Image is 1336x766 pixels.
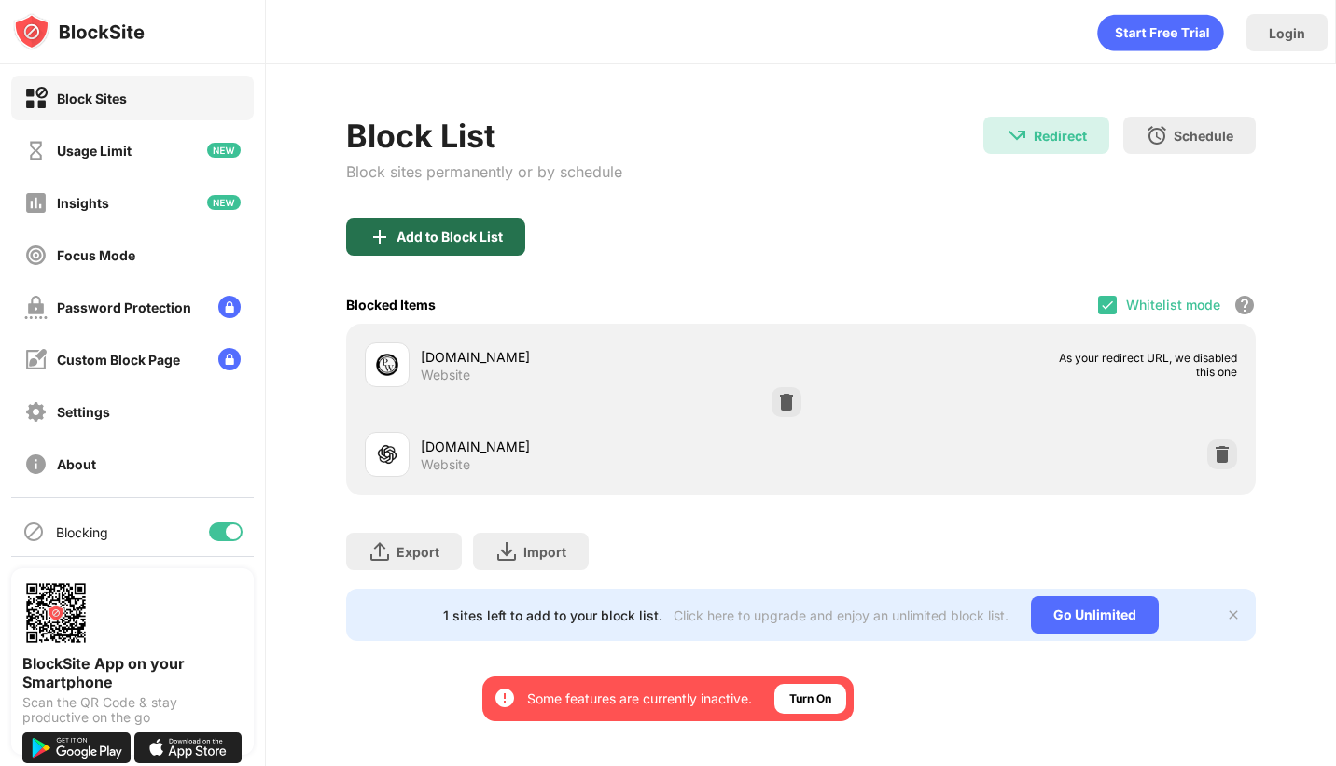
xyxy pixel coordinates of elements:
div: About [57,456,96,472]
img: options-page-qr-code.png [22,579,90,647]
img: blocking-icon.svg [22,521,45,543]
div: Go Unlimited [1031,596,1159,634]
div: Login [1269,25,1305,41]
div: Custom Block Page [57,352,180,368]
div: Click here to upgrade and enjoy an unlimited block list. [674,607,1009,623]
div: Schedule [1174,128,1233,144]
img: get-it-on-google-play.svg [22,732,131,763]
img: time-usage-off.svg [24,139,48,162]
div: [DOMAIN_NAME] [421,437,801,456]
img: insights-off.svg [24,191,48,215]
div: Redirect [1034,128,1087,144]
img: new-icon.svg [207,143,241,158]
div: Blocking [56,524,108,540]
img: lock-menu.svg [218,296,241,318]
div: Export [397,544,439,560]
div: 1 sites left to add to your block list. [443,607,662,623]
div: Some features are currently inactive. [527,689,752,708]
img: focus-off.svg [24,244,48,267]
div: Insights [57,195,109,211]
div: Block List [346,117,622,155]
img: x-button.svg [1226,607,1241,622]
img: check.svg [1100,298,1115,313]
img: favicons [376,354,398,376]
div: Block Sites [57,91,127,106]
div: Scan the QR Code & stay productive on the go [22,695,243,725]
img: download-on-the-app-store.svg [134,732,243,763]
div: Password Protection [57,299,191,315]
img: logo-blocksite.svg [13,13,145,50]
div: Website [421,367,470,383]
div: animation [1097,14,1224,51]
div: Block sites permanently or by schedule [346,162,622,181]
div: Blocked Items [346,297,436,313]
img: settings-off.svg [24,400,48,424]
img: error-circle-white.svg [494,687,516,709]
div: [DOMAIN_NAME] [421,347,801,367]
span: As your redirect URL, we disabled this one [1045,351,1237,379]
div: Website [421,456,470,473]
img: about-off.svg [24,453,48,476]
div: Focus Mode [57,247,135,263]
div: Turn On [789,689,831,708]
img: lock-menu.svg [218,348,241,370]
div: Whitelist mode [1126,297,1220,313]
img: password-protection-off.svg [24,296,48,319]
div: Settings [57,404,110,420]
img: favicons [376,443,398,466]
img: customize-block-page-off.svg [24,348,48,371]
div: Usage Limit [57,143,132,159]
img: block-on.svg [24,87,48,110]
div: BlockSite App on your Smartphone [22,654,243,691]
div: Add to Block List [397,230,503,244]
img: new-icon.svg [207,195,241,210]
div: Import [523,544,566,560]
